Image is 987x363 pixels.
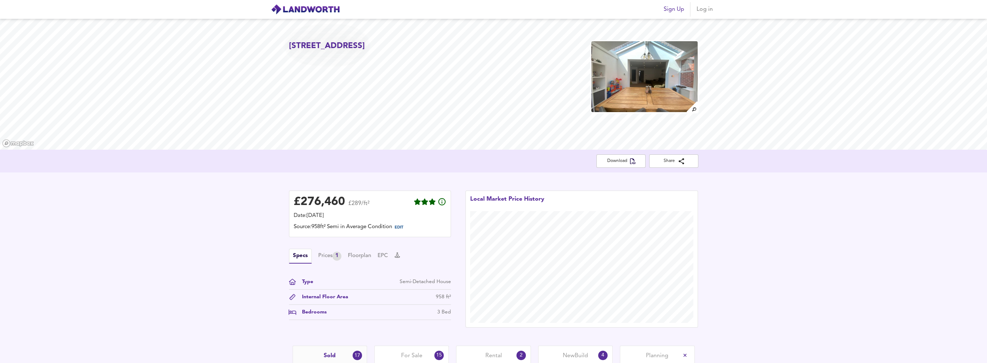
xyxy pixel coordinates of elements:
span: Download [602,157,640,165]
button: Prices1 [318,252,341,261]
h2: [STREET_ADDRESS] [289,40,365,52]
div: 17 [353,351,362,360]
div: Source: 958ft² Semi in Average Condition [294,223,446,232]
button: EPC [378,252,388,260]
div: Internal Floor Area [296,293,348,301]
div: 958 ft² [436,293,451,301]
span: £289/ft² [348,201,370,211]
button: Download [596,154,646,168]
span: For Sale [401,352,422,360]
div: Local Market Price History [470,195,544,211]
button: Share [649,154,698,168]
button: Specs [289,249,312,264]
a: Mapbox homepage [2,139,34,148]
span: Planning [646,352,668,360]
div: Prices [318,252,341,261]
span: New Build [563,352,588,360]
span: Sold [324,352,336,360]
span: EDIT [395,226,403,230]
div: Semi-Detached House [400,278,451,286]
button: Floorplan [348,252,371,260]
div: Bedrooms [296,308,327,316]
img: property [591,40,698,113]
button: Sign Up [661,2,687,17]
img: logo [271,4,340,15]
span: Sign Up [664,4,684,14]
div: 1 [332,252,341,261]
span: Log in [696,4,714,14]
button: Log in [693,2,716,17]
span: Rental [485,352,502,360]
div: Date: [DATE] [294,212,446,220]
div: £ 276,460 [294,197,345,208]
span: Share [655,157,693,165]
img: search [686,101,698,113]
div: Type [296,278,313,286]
div: 4 [598,351,608,360]
div: 15 [434,351,444,360]
div: 2 [516,351,526,360]
div: 3 Bed [437,308,451,316]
